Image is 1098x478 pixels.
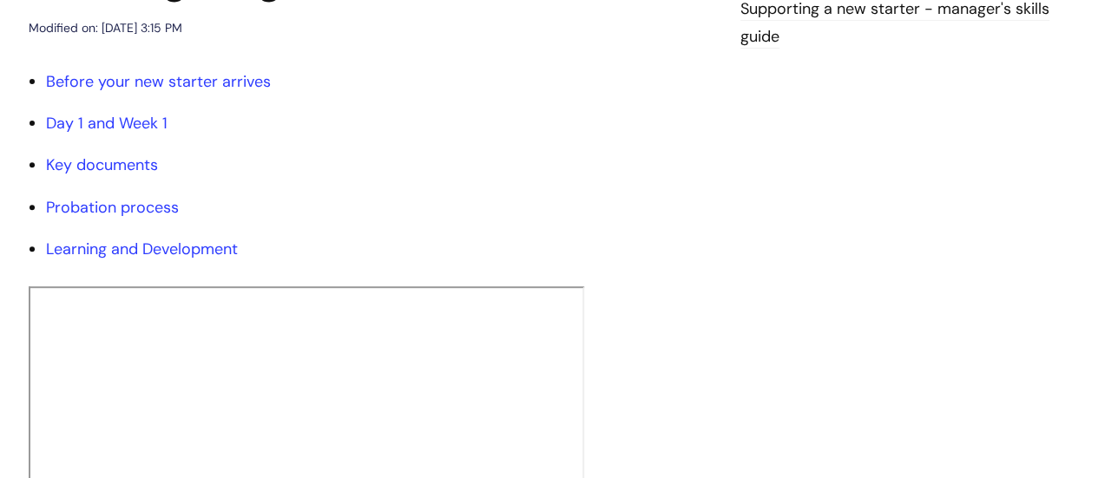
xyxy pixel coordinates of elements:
a: Probation process [46,197,179,218]
a: Learning and Development [46,239,238,259]
a: Key documents [46,154,158,175]
a: Day 1 and Week 1 [46,113,168,134]
div: Modified on: [DATE] 3:15 PM [29,17,182,39]
a: Before your new starter arrives [46,71,271,92]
